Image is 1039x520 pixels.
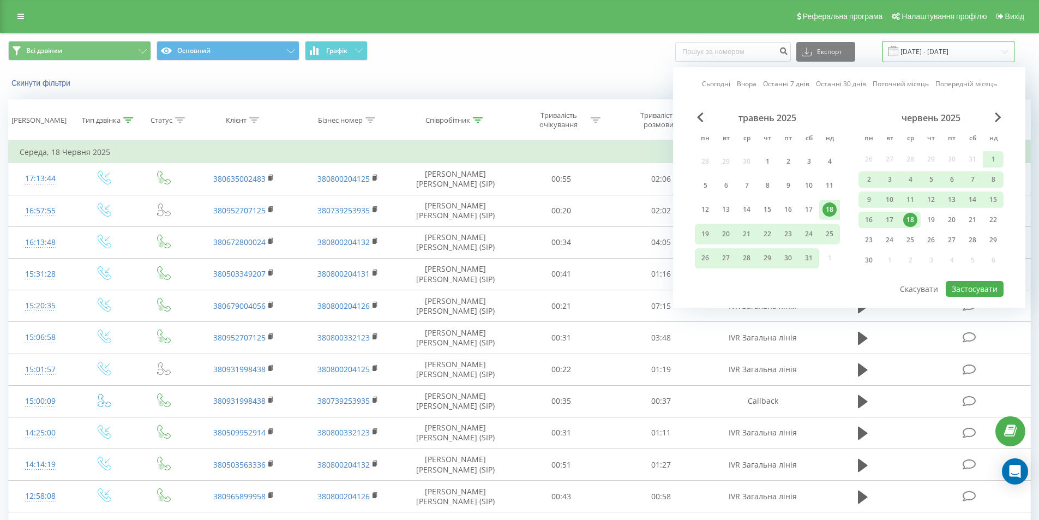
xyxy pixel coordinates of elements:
[400,258,512,290] td: [PERSON_NAME] [PERSON_NAME] (SIP)
[698,178,712,193] div: 5
[20,232,62,253] div: 16:13:48
[781,178,795,193] div: 9
[941,171,962,188] div: пт 6 черв 2025 р.
[944,131,960,147] abbr: п’ятниця
[530,111,588,129] div: Тривалість очікування
[695,248,716,268] div: пн 26 трав 2025 р.
[803,12,883,21] span: Реферальна програма
[629,111,688,129] div: Тривалість розмови
[962,171,983,188] div: сб 7 черв 2025 р.
[611,322,711,354] td: 03:48
[879,171,900,188] div: вт 3 черв 2025 р.
[226,116,247,125] div: Клієнт
[20,327,62,348] div: 15:06:58
[20,454,62,475] div: 14:14:19
[778,151,798,171] div: пт 2 трав 2025 р.
[962,192,983,208] div: сб 14 черв 2025 р.
[760,251,774,265] div: 29
[317,205,370,216] a: 380739253935
[923,131,939,147] abbr: четвер
[317,301,370,311] a: 380800204126
[711,322,814,354] td: IVR Загальна лінія
[213,174,266,184] a: 380635002483
[924,172,938,187] div: 5
[862,172,876,187] div: 2
[965,172,980,187] div: 7
[740,251,754,265] div: 28
[317,332,370,343] a: 380800332123
[20,168,62,189] div: 17:13:44
[326,47,347,55] span: Графік
[802,227,816,241] div: 24
[317,237,370,247] a: 380800204132
[780,131,796,147] abbr: п’ятниця
[1005,12,1024,21] span: Вихід
[882,233,897,247] div: 24
[425,116,470,125] div: Співробітник
[611,290,711,322] td: 07:15
[317,459,370,470] a: 380800204132
[716,224,736,244] div: вт 20 трав 2025 р.
[719,202,733,217] div: 13
[695,112,840,123] div: травень 2025
[213,427,266,438] a: 380509952914
[941,212,962,228] div: пт 20 черв 2025 р.
[965,213,980,227] div: 21
[965,193,980,207] div: 14
[20,422,62,444] div: 14:25:00
[879,212,900,228] div: вт 17 черв 2025 р.
[611,481,711,512] td: 00:58
[819,151,840,171] div: нд 4 трав 2025 р.
[763,79,809,89] a: Останні 7 днів
[716,248,736,268] div: вт 27 трав 2025 р.
[862,233,876,247] div: 23
[822,202,837,217] div: 18
[20,295,62,316] div: 15:20:35
[697,112,704,122] span: Previous Month
[695,200,716,220] div: пн 12 трав 2025 р.
[737,79,756,89] a: Вчора
[711,481,814,512] td: IVR Загальна лінія
[778,200,798,220] div: пт 16 трав 2025 р.
[400,385,512,417] td: [PERSON_NAME] [PERSON_NAME] (SIP)
[862,253,876,267] div: 30
[881,131,898,147] abbr: вівторок
[736,175,757,195] div: ср 7 трав 2025 р.
[781,251,795,265] div: 30
[798,224,819,244] div: сб 24 трав 2025 р.
[400,417,512,449] td: [PERSON_NAME] [PERSON_NAME] (SIP)
[986,172,1000,187] div: 8
[781,227,795,241] div: 23
[20,200,62,222] div: 16:57:55
[858,232,879,248] div: пн 23 черв 2025 р.
[986,213,1000,227] div: 22
[611,449,711,481] td: 01:27
[711,385,814,417] td: Callback
[861,131,877,147] abbr: понеділок
[213,396,266,406] a: 380931998438
[611,354,711,385] td: 01:19
[213,332,266,343] a: 380952707125
[738,131,755,147] abbr: середа
[964,131,981,147] abbr: субота
[8,78,76,88] button: Скинути фільтри
[921,232,941,248] div: чт 26 черв 2025 р.
[757,175,778,195] div: чт 8 трав 2025 р.
[400,481,512,512] td: [PERSON_NAME] [PERSON_NAME] (SIP)
[318,116,363,125] div: Бізнес номер
[711,417,814,449] td: IVR Загальна лінія
[858,112,1004,123] div: червень 2025
[924,193,938,207] div: 12
[903,233,917,247] div: 25
[900,171,921,188] div: ср 4 черв 2025 р.
[822,154,837,169] div: 4
[962,212,983,228] div: сб 21 черв 2025 р.
[945,233,959,247] div: 27
[611,163,711,195] td: 02:06
[757,151,778,171] div: чт 1 трав 2025 р.
[759,131,776,147] abbr: четвер
[945,213,959,227] div: 20
[902,12,987,21] span: Налаштування профілю
[995,112,1001,122] span: Next Month
[757,200,778,220] div: чт 15 трав 2025 р.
